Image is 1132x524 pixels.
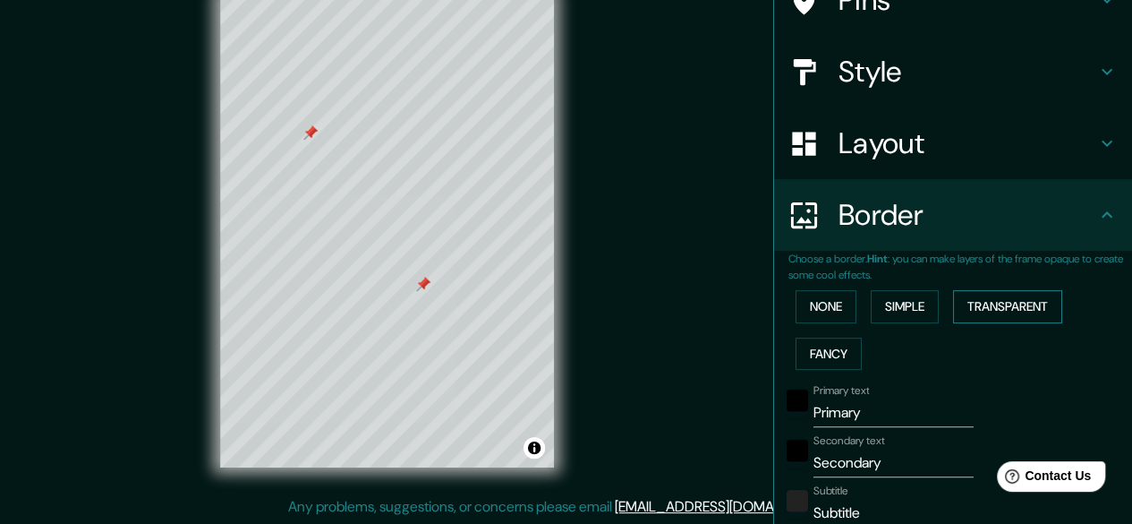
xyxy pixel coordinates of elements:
button: Simple [871,290,939,323]
button: Toggle attribution [523,437,545,459]
button: black [787,390,808,411]
a: [EMAIL_ADDRESS][DOMAIN_NAME] [615,497,836,516]
div: Layout [774,107,1132,179]
p: Choose a border. : you can make layers of the frame opaque to create some cool effects. [788,251,1132,283]
button: Fancy [796,338,862,371]
div: Style [774,36,1132,107]
p: Any problems, suggestions, or concerns please email . [288,496,838,518]
label: Subtitle [813,484,848,499]
h4: Style [838,54,1096,90]
b: Hint [867,252,888,266]
div: Border [774,179,1132,251]
button: color-222222 [787,490,808,511]
iframe: Help widget launcher [973,454,1112,504]
label: Secondary text [813,434,885,449]
label: Primary text [813,383,869,399]
button: None [796,290,856,323]
button: black [787,440,808,461]
h4: Border [838,197,1096,233]
button: Transparent [953,290,1062,323]
h4: Layout [838,125,1096,161]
